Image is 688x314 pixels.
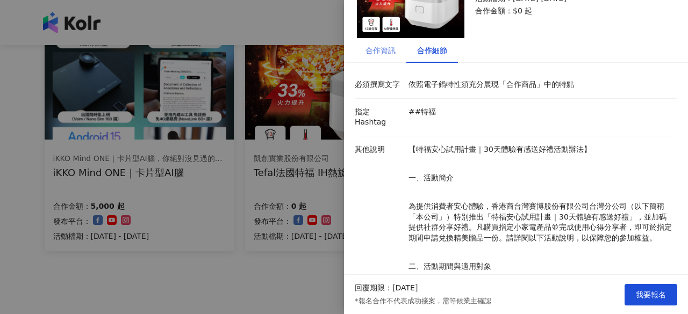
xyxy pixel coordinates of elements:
[355,107,403,128] p: 指定 Hashtag
[408,201,672,243] p: 為提供消費者安心體驗，香港商台灣賽博股份有限公司台灣分公司（以下簡稱「本公司」）特別推出「特福安心試用計畫｜30天體驗有感送好禮」，並加碼提供社群分享好禮。凡購買指定小家電產品並完成使用心得分享...
[408,79,672,90] p: 依照電子鍋特性須充分展現「合作商品」中的特點
[355,144,403,155] p: 其他說明
[408,261,672,272] p: 二、活動期間與適用對象
[355,79,403,90] p: 必須撰寫文字
[355,283,418,294] p: 回覆期限：[DATE]
[365,45,396,56] div: 合作資訊
[355,296,491,306] p: *報名合作不代表成功接案，需等候業主確認
[408,173,672,184] p: 一、活動簡介
[408,107,436,118] p: ##特福
[408,144,672,155] p: 【特福安心試用計畫｜30天體驗有感送好禮活動辦法】
[475,6,664,17] p: 合作金額： $0 起
[625,284,677,305] button: 我要報名
[636,290,666,299] span: 我要報名
[417,45,447,56] div: 合作細節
